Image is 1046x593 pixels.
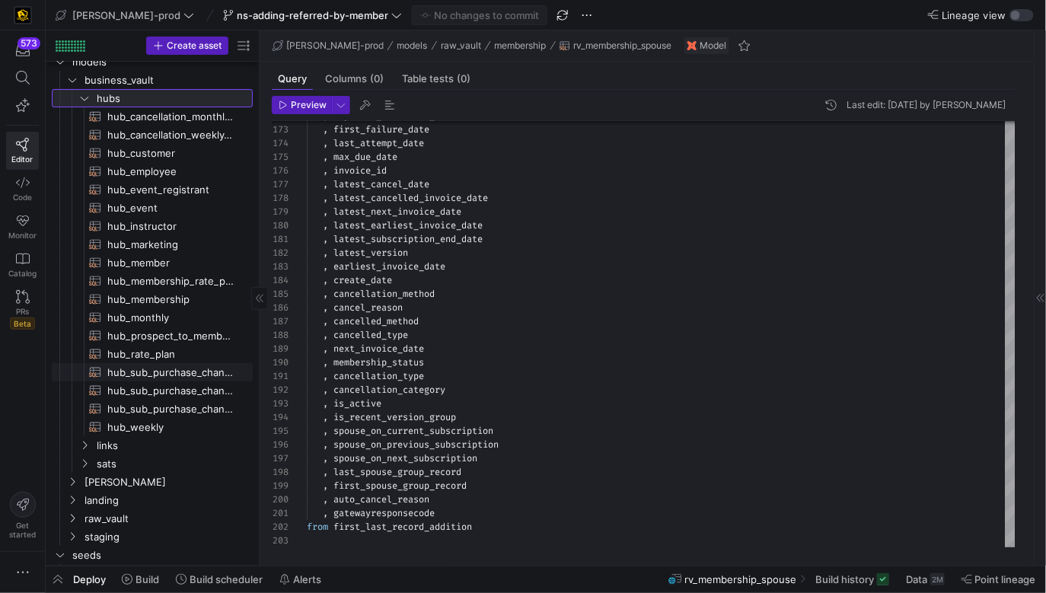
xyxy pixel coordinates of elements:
div: 173 [272,123,289,136]
span: , [323,247,328,259]
div: 181 [272,232,289,246]
span: , [323,411,328,423]
span: Create asset [167,40,222,51]
span: Get started [9,521,36,539]
span: PRs [16,307,29,316]
div: 186 [272,301,289,314]
div: Press SPACE to select this row. [52,71,253,89]
span: , [323,384,328,396]
span: (0) [370,74,384,84]
span: hub_employee​​​​​​​​​​ [107,163,235,180]
a: Monitor [6,208,39,246]
button: [PERSON_NAME]-prod [269,37,387,55]
div: Press SPACE to select this row. [52,253,253,272]
a: Editor [6,132,39,170]
span: last_attempt_date [333,137,424,149]
button: ns-adding-referred-by-member [219,5,406,25]
span: cancelled_method [333,315,419,327]
div: Press SPACE to select this row. [52,53,253,71]
span: , [323,137,328,149]
span: Lineage view [942,9,1006,21]
a: hub_monthly​​​​​​​​​​ [52,308,253,327]
div: Press SPACE to select this row. [52,491,253,509]
span: Model [700,40,726,51]
span: Build scheduler [190,573,263,585]
span: Editor [12,155,33,164]
div: 203 [272,534,289,547]
span: , [323,206,328,218]
button: [PERSON_NAME]-prod [52,5,198,25]
a: hub_rate_plan​​​​​​​​​​ [52,345,253,363]
div: 174 [272,136,289,150]
span: , [323,493,328,505]
span: first_last_record_addition [333,521,472,533]
span: hub_prospect_to_member_conversion​​​​​​​​​​ [107,327,235,345]
span: Deploy [73,573,106,585]
a: hub_membership​​​​​​​​​​ [52,290,253,308]
span: hub_membership​​​​​​​​​​ [107,291,235,308]
a: hub_weekly​​​​​​​​​​ [52,418,253,436]
span: spouse_on_current_subscription [333,425,493,437]
span: , [323,452,328,464]
a: PRsBeta [6,284,39,336]
span: latest_next_invoice_date [333,206,461,218]
span: hub_sub_purchase_channel_monthly_forecast​​​​​​​​​​ [107,364,235,381]
a: hub_sub_purchase_channel_monthly_forecast​​​​​​​​​​ [52,363,253,381]
div: 192 [272,383,289,397]
div: 180 [272,218,289,232]
span: cancellation_type [333,370,424,382]
div: Press SPACE to select this row. [52,126,253,144]
button: raw_vault [437,37,485,55]
div: Press SPACE to select this row. [52,308,253,327]
span: , [323,301,328,314]
a: hub_membership_rate_plan​​​​​​​​​​ [52,272,253,290]
span: , [323,178,328,190]
span: hub_cancellation_weekly_forecast​​​​​​​​​​ [107,126,235,144]
a: hub_instructor​​​​​​​​​​ [52,217,253,235]
div: 175 [272,150,289,164]
span: Monitor [8,231,37,240]
button: models [394,37,432,55]
span: hub_sub_purchase_channel_weekly_forecast​​​​​​​​​​ [107,382,235,400]
span: spouse_on_next_subscription [333,452,477,464]
button: Point lineage [955,566,1043,592]
a: hub_cancellation_monthly_forecast​​​​​​​​​​ [52,107,253,126]
span: models [72,53,250,71]
div: 177 [272,177,289,191]
span: hub_membership_rate_plan​​​​​​​​​​ [107,273,235,290]
span: ns-adding-referred-by-member [237,9,388,21]
span: seeds [72,547,250,564]
a: https://storage.googleapis.com/y42-prod-data-exchange/images/uAsz27BndGEK0hZWDFeOjoxA7jCwgK9jE472... [6,2,39,28]
span: hub_rate_plan​​​​​​​​​​ [107,346,235,363]
span: rv_membership_spouse [685,573,797,585]
span: hub_event_registrant​​​​​​​​​​ [107,181,235,199]
span: is_recent_version_group [333,411,456,423]
span: models [397,40,428,51]
span: max_due_date [333,151,397,163]
div: 194 [272,410,289,424]
div: 198 [272,465,289,479]
img: undefined [687,41,697,50]
a: hub_marketing​​​​​​​​​​ [52,235,253,253]
div: Press SPACE to select this row. [52,381,253,400]
span: hub_member​​​​​​​​​​ [107,254,235,272]
span: Point lineage [975,573,1036,585]
a: hub_event_registrant​​​​​​​​​​ [52,180,253,199]
div: 199 [272,479,289,493]
span: Beta [10,317,35,330]
div: 184 [272,273,289,287]
span: hub_instructor​​​​​​​​​​ [107,218,235,235]
div: 196 [272,438,289,451]
span: auto_cancel_reason [333,493,429,505]
a: hub_customer​​​​​​​​​​ [52,144,253,162]
div: 201 [272,506,289,520]
div: 179 [272,205,289,218]
a: hub_employee​​​​​​​​​​ [52,162,253,180]
div: 176 [272,164,289,177]
span: staging [85,528,250,546]
div: Press SPACE to select this row. [52,107,253,126]
span: , [323,425,328,437]
span: , [323,329,328,341]
span: raw_vault [441,40,481,51]
div: Press SPACE to select this row. [52,400,253,418]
